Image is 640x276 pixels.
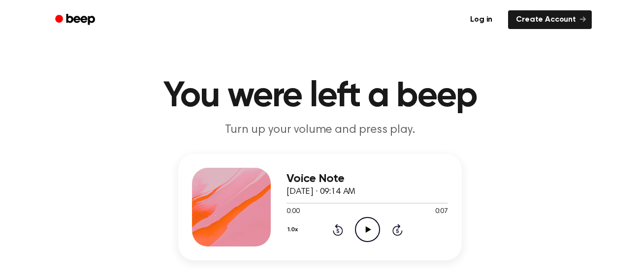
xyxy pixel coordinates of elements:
h3: Voice Note [287,172,448,185]
span: 0:00 [287,207,299,217]
span: [DATE] · 09:14 AM [287,187,355,196]
h1: You were left a beep [68,79,572,114]
span: 0:07 [435,207,448,217]
p: Turn up your volume and press play. [131,122,509,138]
a: Beep [48,10,104,30]
a: Log in [460,8,502,31]
a: Create Account [508,10,592,29]
button: 1.0x [287,221,301,238]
